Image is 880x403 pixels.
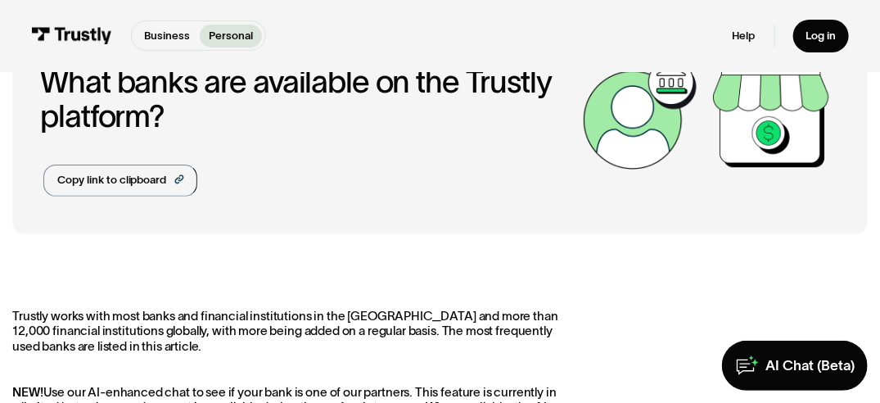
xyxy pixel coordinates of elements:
p: Trustly works with most banks and financial institutions in the [GEOGRAPHIC_DATA] and more than 1... [12,309,562,354]
a: Help [733,29,756,43]
h1: What banks are available on the Trustly platform? [40,65,574,134]
p: Business [144,28,190,44]
div: Copy link to clipboard [57,172,167,188]
a: Log in [793,20,848,52]
a: AI Chat (Beta) [722,341,868,391]
strong: NEW! [12,385,43,399]
div: AI Chat (Beta) [766,356,855,374]
div: Log in [806,29,837,43]
p: Personal [209,28,253,44]
a: Copy link to clipboard [43,165,196,197]
a: Personal [200,25,263,48]
a: Business [135,25,200,48]
img: Trustly Logo [31,27,112,44]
